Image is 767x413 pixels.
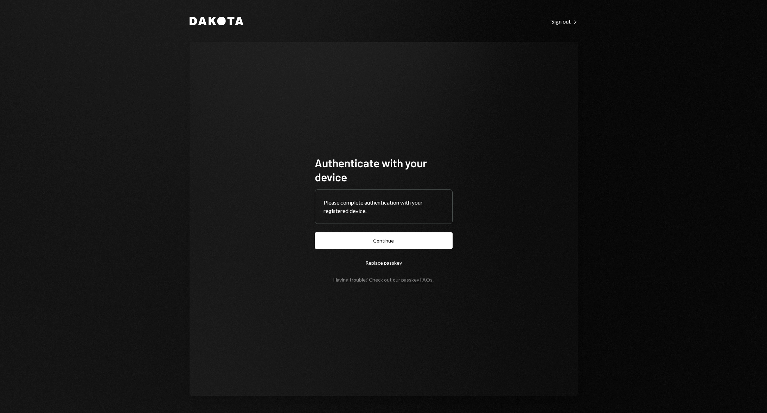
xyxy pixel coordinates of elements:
[315,254,453,271] button: Replace passkey
[315,232,453,249] button: Continue
[333,277,434,283] div: Having trouble? Check out our .
[551,18,578,25] div: Sign out
[551,17,578,25] a: Sign out
[401,277,433,283] a: passkey FAQs
[315,156,453,184] h1: Authenticate with your device
[324,198,444,215] div: Please complete authentication with your registered device.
